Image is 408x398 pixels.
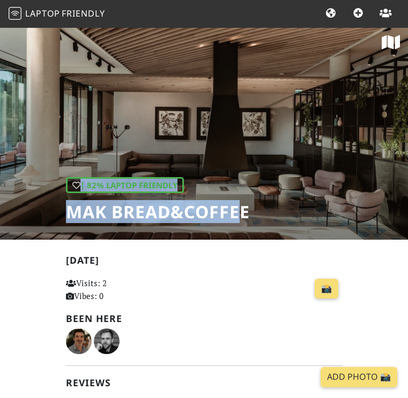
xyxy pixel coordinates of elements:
h1: MAK Bread&Coffee [66,202,250,222]
p: Visits: 2 Vibes: 0 [66,277,150,302]
img: 6624-alvaro.jpg [66,328,92,354]
span: Alvaro Barros [66,335,94,346]
h2: Reviews [66,377,343,388]
h2: Been here [66,313,343,324]
h2: [DATE] [66,255,343,270]
span: Friendly [62,7,105,19]
img: LaptopFriendly [9,7,21,20]
a: 📸 [315,279,338,299]
div: | 82% Laptop Friendly [66,177,184,193]
a: Add Photo 📸 [321,367,397,387]
img: 5151-kirill.jpg [94,328,120,354]
span: Laptop [25,7,60,19]
span: Kirill Shmidt [94,335,120,346]
a: LaptopFriendly LaptopFriendly [9,5,105,24]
